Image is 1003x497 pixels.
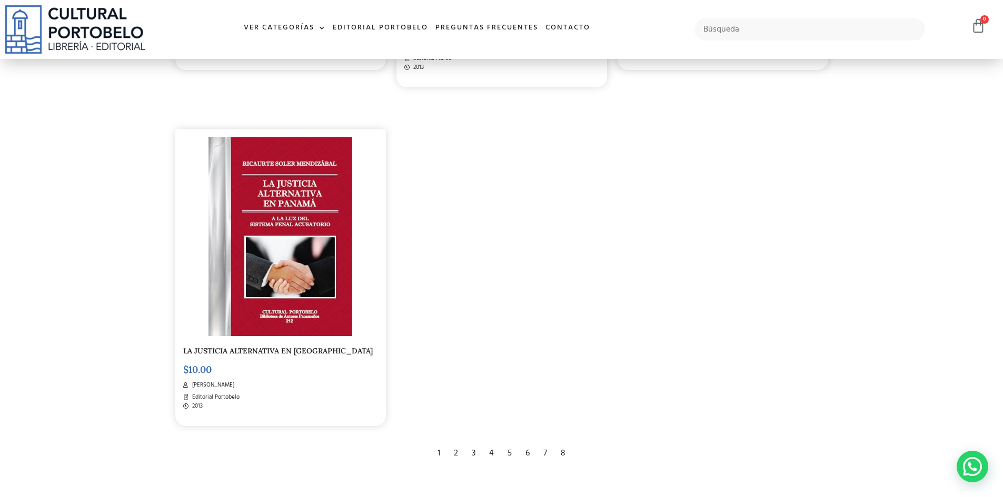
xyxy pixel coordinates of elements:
span: 2013 [411,63,424,72]
div: 1 [432,442,445,465]
img: BA212-2.jpg [208,137,353,336]
span: 0 [980,15,989,24]
span: [PERSON_NAME] [190,381,234,390]
span: Editorial Portobelo [190,393,240,402]
div: 7 [538,442,552,465]
a: Contacto [542,17,594,39]
a: Preguntas frecuentes [432,17,542,39]
a: LA JUSTICIA ALTERNATIVA EN [GEOGRAPHIC_DATA] [183,346,373,356]
div: 4 [484,442,499,465]
bdi: 10.00 [183,363,212,376]
a: Editorial Portobelo [329,17,432,39]
div: 6 [520,442,535,465]
div: 8 [555,442,571,465]
input: Búsqueda [694,18,926,40]
a: Ver Categorías [240,17,329,39]
a: 0 [971,18,986,34]
span: $ [183,363,188,376]
span: 2013 [190,402,203,411]
div: 2 [449,442,463,465]
div: Contactar por WhatsApp [957,451,988,482]
div: 3 [466,442,481,465]
div: 5 [502,442,517,465]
